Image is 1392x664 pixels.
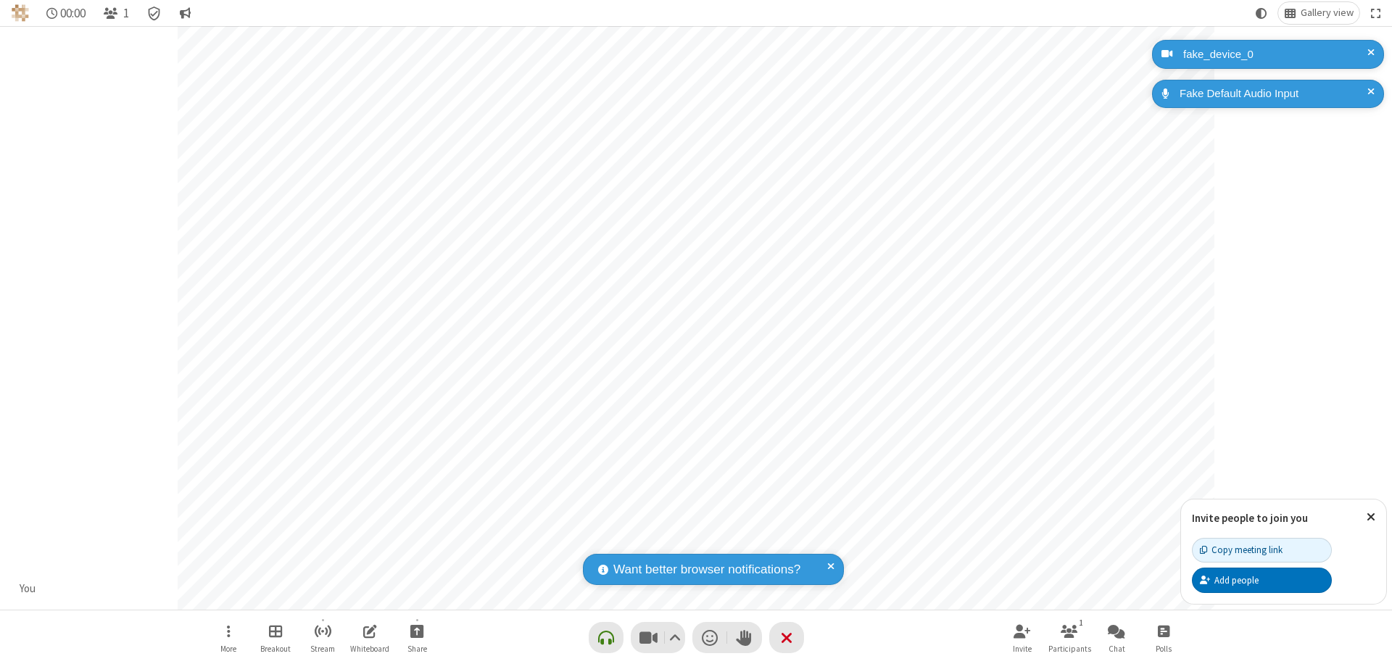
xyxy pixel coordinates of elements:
span: 00:00 [60,7,86,20]
span: Polls [1156,644,1172,653]
span: Participants [1048,644,1091,653]
button: Add people [1192,568,1332,592]
button: Fullscreen [1365,2,1387,24]
span: Share [407,644,427,653]
button: Change layout [1278,2,1359,24]
button: Start streaming [301,617,344,658]
span: More [220,644,236,653]
button: Video setting [665,622,684,653]
div: You [14,581,41,597]
button: Open poll [1142,617,1185,658]
span: Invite [1013,644,1032,653]
span: Want better browser notifications? [613,560,800,579]
span: Chat [1109,644,1125,653]
button: Open participant list [1048,617,1091,658]
span: 1 [123,7,129,20]
button: Open menu [207,617,250,658]
span: Whiteboard [350,644,389,653]
div: 1 [1075,616,1087,629]
button: Send a reaction [692,622,727,653]
span: Stream [310,644,335,653]
div: Copy meeting link [1200,543,1283,557]
span: Gallery view [1301,7,1354,19]
button: Open chat [1095,617,1138,658]
button: Manage Breakout Rooms [254,617,297,658]
span: Breakout [260,644,291,653]
button: Open participant list [97,2,135,24]
img: QA Selenium DO NOT DELETE OR CHANGE [12,4,29,22]
button: Raise hand [727,622,762,653]
button: Start sharing [395,617,439,658]
div: fake_device_0 [1178,46,1373,63]
label: Invite people to join you [1192,511,1308,525]
div: Meeting details Encryption enabled [141,2,168,24]
div: Fake Default Audio Input [1174,86,1373,102]
button: Conversation [173,2,196,24]
button: Connect your audio [589,622,623,653]
button: Using system theme [1250,2,1273,24]
button: Close popover [1356,499,1386,535]
button: Stop video (⌘+Shift+V) [631,622,685,653]
button: End or leave meeting [769,622,804,653]
div: Timer [41,2,92,24]
button: Invite participants (⌘+Shift+I) [1000,617,1044,658]
button: Open shared whiteboard [348,617,391,658]
button: Copy meeting link [1192,538,1332,563]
